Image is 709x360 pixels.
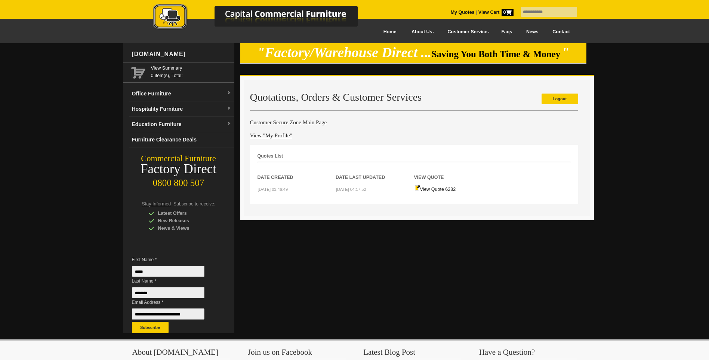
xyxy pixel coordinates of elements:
a: View Cart0 [477,10,513,15]
a: News [519,24,545,40]
span: 0 [502,9,514,16]
h4: Customer Secure Zone Main Page [250,119,578,126]
img: Quote-icon [414,185,420,191]
h2: Quotations, Orders & Customer Services [250,92,578,103]
a: Logout [542,94,578,104]
div: [DOMAIN_NAME] [129,43,234,65]
input: Email Address * [132,308,204,320]
a: About Us [403,24,439,40]
img: dropdown [227,122,231,126]
div: Latest Offers [149,210,220,217]
a: Hospitality Furnituredropdown [129,101,234,117]
div: News & Views [149,225,220,232]
a: Customer Service [439,24,494,40]
button: Subscribe [132,322,169,333]
img: dropdown [227,106,231,111]
small: [DATE] 03:46:49 [258,187,288,192]
div: New Releases [149,217,220,225]
h3: About [DOMAIN_NAME] [132,348,230,359]
input: First Name * [132,266,204,277]
span: 0 item(s), Total: [151,64,231,78]
a: Capital Commercial Furniture Logo [132,4,394,33]
span: Subscribe to receive: [173,201,215,207]
strong: Quotes List [258,153,283,159]
span: Last Name * [132,277,216,285]
a: Faqs [494,24,520,40]
th: View Quote [414,162,493,181]
span: First Name * [132,256,216,263]
a: Furniture Clearance Deals [129,132,234,147]
em: "Factory/Warehouse Direct ... [257,45,432,60]
a: Office Furnituredropdown [129,86,234,101]
div: Commercial Furniture [123,153,234,164]
div: 0800 800 507 [123,174,234,188]
h3: Latest Blog Post [363,348,461,359]
th: Date Created [258,162,336,181]
img: dropdown [227,91,231,95]
h3: Join us on Facebook [248,348,346,359]
a: View "My Profile" [250,132,292,138]
div: Factory Direct [123,164,234,174]
a: My Quotes [451,10,475,15]
span: Email Address * [132,299,216,306]
em: " [562,45,570,60]
a: View Summary [151,64,231,72]
small: [DATE] 04:17:52 [336,187,366,192]
a: Contact [545,24,577,40]
h3: Have a Question? [479,348,577,359]
a: View Quote 6282 [414,187,456,192]
input: Last Name * [132,287,204,298]
a: Education Furnituredropdown [129,117,234,132]
th: Date Last Updated [336,162,414,181]
img: Capital Commercial Furniture Logo [132,4,394,31]
strong: View Cart [478,10,514,15]
span: Stay Informed [142,201,171,207]
span: Saving You Both Time & Money [432,49,561,59]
